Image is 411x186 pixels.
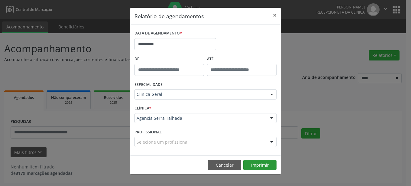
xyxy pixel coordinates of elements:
[207,54,277,64] label: ATÉ
[134,80,163,90] label: ESPECIALIDADE
[137,115,264,121] span: Agencia Serra Talhada
[208,160,241,170] button: Cancelar
[137,91,264,97] span: Clinica Geral
[137,139,189,145] span: Selecione um profissional
[134,54,204,64] label: De
[134,29,182,38] label: DATA DE AGENDAMENTO
[243,160,277,170] button: Imprimir
[134,127,162,137] label: PROFISSIONAL
[134,12,204,20] h5: Relatório de agendamentos
[134,104,151,113] label: CLÍNICA
[269,8,281,23] button: Close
